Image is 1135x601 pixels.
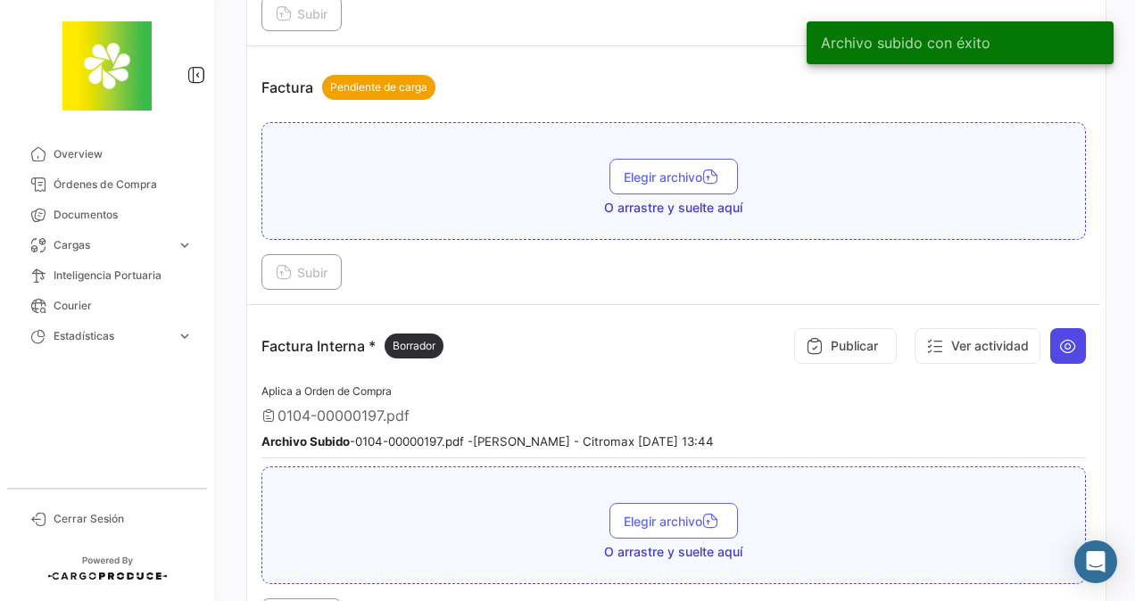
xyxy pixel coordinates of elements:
[177,328,193,344] span: expand_more
[261,333,443,358] p: Factura Interna *
[609,159,738,194] button: Elegir archivo
[261,434,714,449] small: - 0104-00000197.pdf - [PERSON_NAME] - Citromax [DATE] 13:44
[14,291,200,321] a: Courier
[54,146,193,162] span: Overview
[276,265,327,280] span: Subir
[62,21,152,111] img: 8664c674-3a9e-46e9-8cba-ffa54c79117b.jfif
[54,177,193,193] span: Órdenes de Compra
[54,268,193,284] span: Inteligencia Portuaria
[624,169,724,185] span: Elegir archivo
[54,328,170,344] span: Estadísticas
[330,79,427,95] span: Pendiente de carga
[276,6,327,21] span: Subir
[261,384,392,398] span: Aplica a Orden de Compra
[14,169,200,200] a: Órdenes de Compra
[821,34,990,52] span: Archivo subido con éxito
[604,543,742,561] span: O arrastre y suelte aquí
[794,328,897,364] button: Publicar
[393,338,435,354] span: Borrador
[14,139,200,169] a: Overview
[54,207,193,223] span: Documentos
[609,503,738,539] button: Elegir archivo
[604,199,742,217] span: O arrastre y suelte aquí
[14,260,200,291] a: Inteligencia Portuaria
[261,434,350,449] b: Archivo Subido
[915,328,1040,364] button: Ver actividad
[261,254,342,290] button: Subir
[54,237,170,253] span: Cargas
[54,511,193,527] span: Cerrar Sesión
[1074,540,1117,583] div: Abrir Intercom Messenger
[624,514,724,529] span: Elegir archivo
[278,407,410,424] span: 0104-00000197.pdf
[54,298,193,314] span: Courier
[14,200,200,230] a: Documentos
[261,75,435,100] p: Factura
[177,237,193,253] span: expand_more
